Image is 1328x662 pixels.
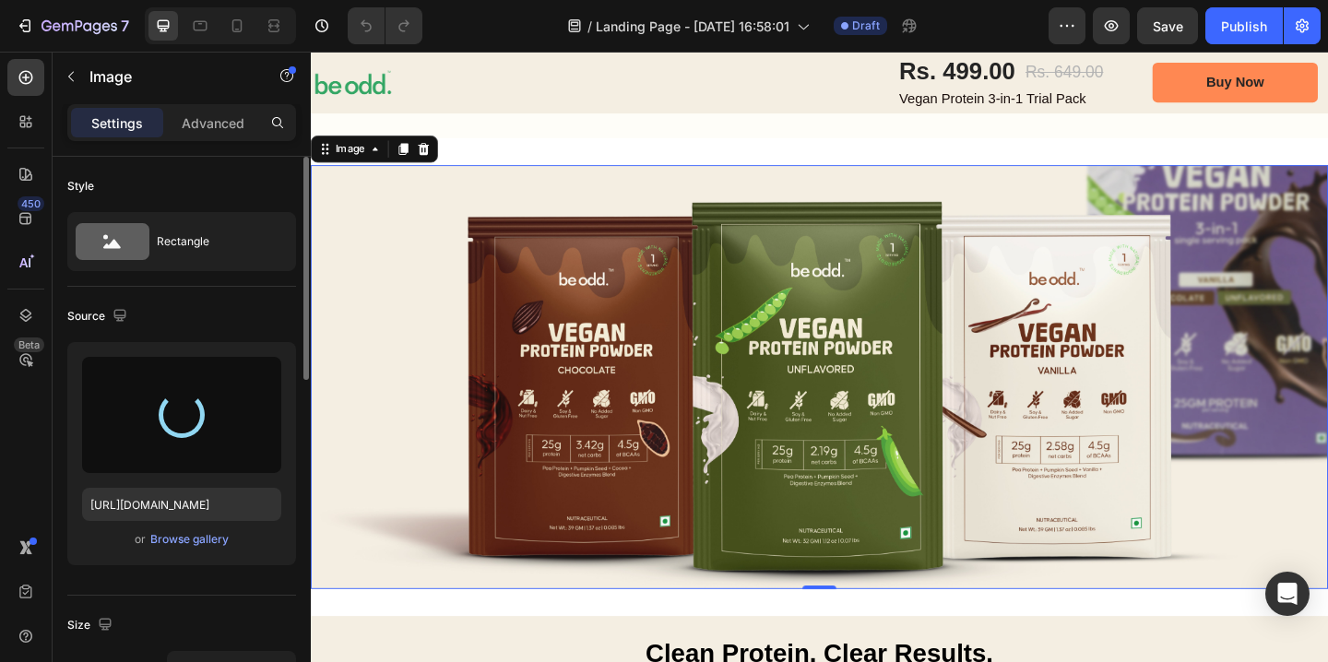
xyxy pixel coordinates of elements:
div: Beta [14,337,44,352]
div: Browse gallery [150,531,229,548]
button: Publish [1205,7,1283,44]
input: https://example.com/image.jpg [82,488,281,521]
span: Save [1153,18,1183,34]
div: Open Intercom Messenger [1265,572,1310,616]
button: Save [1137,7,1198,44]
div: Rectangle [157,220,269,263]
p: Settings [91,113,143,133]
p: Advanced [182,113,244,133]
p: 7 [121,15,129,37]
span: Landing Page - [DATE] 16:58:01 [596,17,789,36]
span: / [587,17,592,36]
div: Undo/Redo [348,7,422,44]
div: Publish [1221,17,1267,36]
div: Style [67,178,94,195]
span: or [135,528,146,550]
div: Image [23,98,63,114]
a: Buy Now [916,12,1096,55]
button: Browse gallery [149,530,230,549]
div: Source [67,304,131,329]
button: 7 [7,7,137,44]
div: Buy Now [974,24,1037,43]
iframe: Design area [311,52,1328,662]
span: Draft [852,18,880,34]
div: Size [67,613,116,638]
div: 450 [18,196,44,211]
p: Image [89,65,246,88]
